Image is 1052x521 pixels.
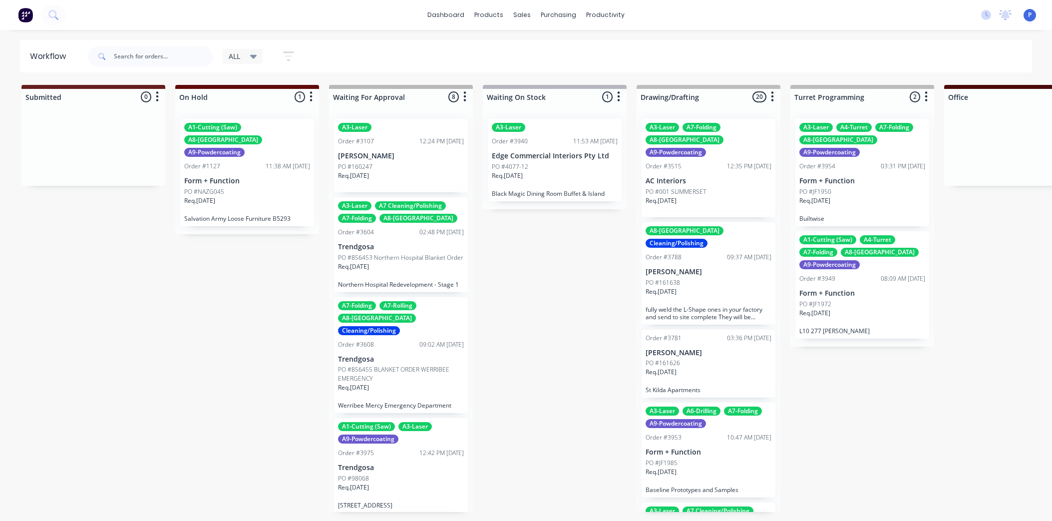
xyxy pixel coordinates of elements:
[338,228,374,237] div: Order #3604
[881,162,925,171] div: 03:31 PM [DATE]
[492,123,525,132] div: A3-Laser
[338,422,395,431] div: A1-Cutting (Saw)
[799,300,831,309] p: PO #JF1972
[724,407,762,416] div: A7-Folding
[184,196,215,205] p: Req. [DATE]
[646,135,723,144] div: A8-[GEOGRAPHIC_DATA]
[338,483,369,492] p: Req. [DATE]
[334,197,468,292] div: A3-LaserA7 Cleaning/PolishingA7-FoldingA8-[GEOGRAPHIC_DATA]Order #360402:48 PM [DATE]TrendgosaPO ...
[338,314,416,323] div: A8-[GEOGRAPHIC_DATA]
[799,260,860,269] div: A9-Powdercoating
[338,449,374,458] div: Order #3975
[492,190,618,197] p: Black Magic Dining Room Buffet & Island
[646,459,678,468] p: PO #JF1985
[836,123,872,132] div: A4-Turret
[492,152,618,160] p: Edge Commercial Interiors Pty Ltd
[646,306,771,321] p: fully weld the L-Shape ones in your factory and send to site complete They will be craned up as 1...
[646,359,680,368] p: PO #161626
[229,51,240,61] span: ALL
[338,502,464,509] p: [STREET_ADDRESS]
[419,340,464,349] div: 09:02 AM [DATE]
[338,464,464,472] p: Trendgosa
[799,235,856,244] div: A1-Cutting (Saw)
[642,403,775,498] div: A3-LaserA6-DrillingA7-FoldingA9-PowdercoatingOrder #395310:47 AM [DATE]Form + FunctionPO #JF1985R...
[338,243,464,251] p: Trendgosa
[338,162,372,171] p: PO #160247
[338,340,374,349] div: Order #3608
[683,123,720,132] div: A7-Folding
[646,419,706,428] div: A9-Powdercoating
[727,253,771,262] div: 09:37 AM [DATE]
[683,507,753,516] div: A7 Cleaning/Polishing
[30,50,71,62] div: Workflow
[338,253,463,262] p: PO #856453 Northern Hospital Blanket Order
[1028,10,1032,19] span: P
[338,281,464,288] p: Northern Hospital Redevelopment - Stage 1
[422,7,469,22] a: dashboard
[841,248,919,257] div: A8-[GEOGRAPHIC_DATA]
[799,248,837,257] div: A7-Folding
[646,177,771,185] p: AC Interiors
[492,137,528,146] div: Order #3940
[799,123,833,132] div: A3-Laser
[266,162,310,171] div: 11:38 AM [DATE]
[646,268,771,276] p: [PERSON_NAME]
[646,407,679,416] div: A3-Laser
[799,327,925,335] p: L10 277 [PERSON_NAME]
[338,383,369,392] p: Req. [DATE]
[334,297,468,414] div: A7-FoldingA7-RollingA8-[GEOGRAPHIC_DATA]Cleaning/PolishingOrder #360809:02 AM [DATE]TrendgosaPO #...
[338,435,398,444] div: A9-Powdercoating
[799,289,925,298] p: Form + Function
[646,148,706,157] div: A9-Powdercoating
[646,368,677,377] p: Req. [DATE]
[646,239,707,248] div: Cleaning/Polishing
[338,123,371,132] div: A3-Laser
[508,7,536,22] div: sales
[799,177,925,185] p: Form + Function
[727,162,771,171] div: 12:35 PM [DATE]
[114,46,213,66] input: Search for orders...
[795,119,929,226] div: A3-LaserA4-TurretA7-FoldingA8-[GEOGRAPHIC_DATA]A9-PowdercoatingOrder #395403:31 PM [DATE]Form + F...
[646,334,682,343] div: Order #3781
[727,433,771,442] div: 10:47 AM [DATE]
[799,148,860,157] div: A9-Powdercoating
[488,119,622,201] div: A3-LaserOrder #394011:53 AM [DATE]Edge Commercial Interiors Pty LtdPO #4077-12Req.[DATE]Black Mag...
[646,486,771,494] p: Baseline Prototypes and Samples
[338,262,369,271] p: Req. [DATE]
[646,278,680,287] p: PO #161638
[642,222,775,325] div: A8-[GEOGRAPHIC_DATA]Cleaning/PolishingOrder #378809:37 AM [DATE][PERSON_NAME]PO #161638Req.[DATE]...
[338,355,464,364] p: Trendgosa
[799,274,835,283] div: Order #3949
[573,137,618,146] div: 11:53 AM [DATE]
[180,119,314,226] div: A1-Cutting (Saw)A8-[GEOGRAPHIC_DATA]A9-PowdercoatingOrder #112711:38 AM [DATE]Form + FunctionPO #...
[379,301,416,310] div: A7-Rolling
[799,187,831,196] p: PO #JF1950
[646,287,677,296] p: Req. [DATE]
[642,119,775,217] div: A3-LaserA7-FoldingA8-[GEOGRAPHIC_DATA]A9-PowdercoatingOrder #351512:35 PM [DATE]AC InteriorsPO #0...
[184,187,224,196] p: PO #NAZG045
[184,148,245,157] div: A9-Powdercoating
[398,422,432,431] div: A3-Laser
[646,253,682,262] div: Order #3788
[419,228,464,237] div: 02:48 PM [DATE]
[338,152,464,160] p: [PERSON_NAME]
[184,135,262,144] div: A8-[GEOGRAPHIC_DATA]
[338,402,464,409] p: Werribee Mercy Emergency Department
[642,330,775,398] div: Order #378103:36 PM [DATE][PERSON_NAME]PO #161626Req.[DATE]St Kilda Apartments
[799,215,925,222] p: Builtwise
[338,474,369,483] p: PO #98068
[795,231,929,339] div: A1-Cutting (Saw)A4-TurretA7-FoldingA8-[GEOGRAPHIC_DATA]A9-PowdercoatingOrder #394908:09 AM [DATE]...
[338,171,369,180] p: Req. [DATE]
[646,448,771,457] p: Form + Function
[799,135,877,144] div: A8-[GEOGRAPHIC_DATA]
[646,123,679,132] div: A3-Laser
[727,334,771,343] div: 03:36 PM [DATE]
[419,449,464,458] div: 12:42 PM [DATE]
[18,7,33,22] img: Factory
[646,468,677,477] p: Req. [DATE]
[338,326,400,335] div: Cleaning/Polishing
[646,162,682,171] div: Order #3515
[646,507,679,516] div: A3-Laser
[683,407,720,416] div: A6-Drilling
[875,123,913,132] div: A7-Folding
